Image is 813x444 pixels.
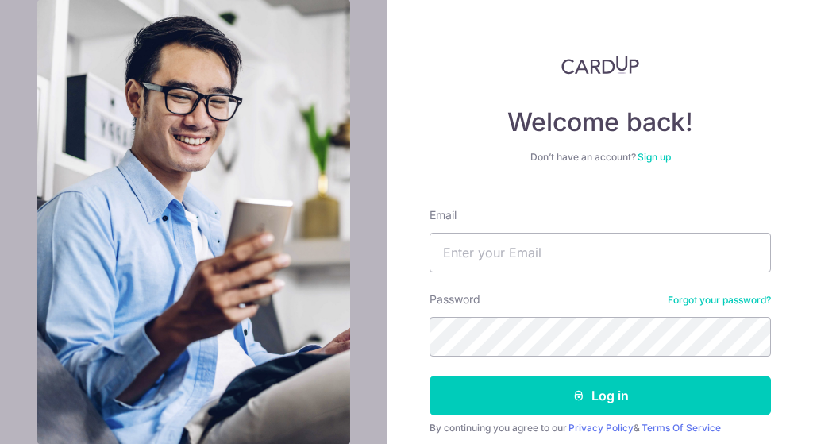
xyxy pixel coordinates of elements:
a: Forgot your password? [668,294,771,307]
input: Enter your Email [430,233,771,272]
label: Email [430,207,457,223]
label: Password [430,291,480,307]
a: Terms Of Service [642,422,721,434]
a: Privacy Policy [568,422,634,434]
a: Sign up [638,151,671,163]
button: Log in [430,376,771,415]
div: By continuing you agree to our & [430,422,771,434]
h4: Welcome back! [430,106,771,138]
div: Don’t have an account? [430,151,771,164]
img: CardUp Logo [561,56,639,75]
